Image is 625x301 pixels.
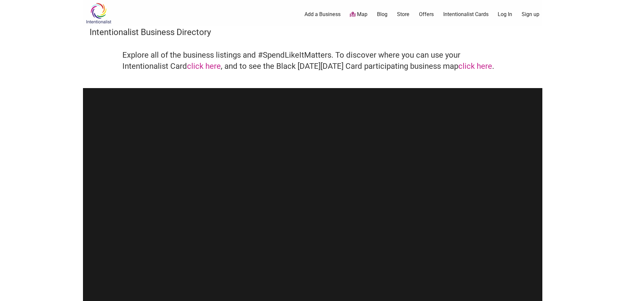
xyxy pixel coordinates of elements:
a: Sign up [522,11,539,18]
a: Intentionalist Cards [443,11,489,18]
a: click here [187,62,221,71]
a: Map [350,11,367,18]
img: Intentionalist [83,3,114,24]
a: Store [397,11,409,18]
a: click here [458,62,492,71]
a: Blog [377,11,387,18]
a: Offers [419,11,434,18]
h3: Intentionalist Business Directory [90,26,536,38]
h4: Explore all of the business listings and #SpendLikeItMatters. To discover where you can use your ... [122,50,503,72]
a: Log In [498,11,512,18]
a: Add a Business [304,11,341,18]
